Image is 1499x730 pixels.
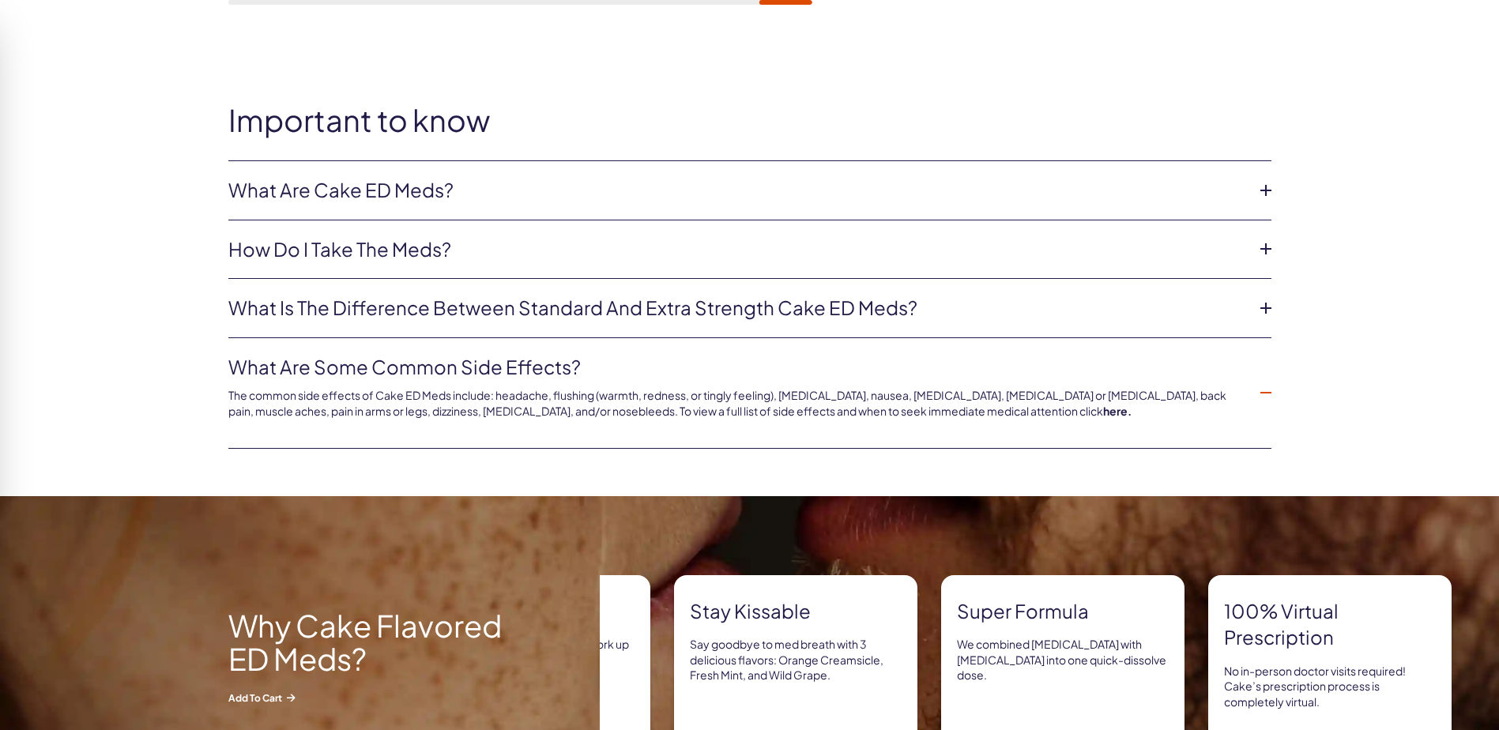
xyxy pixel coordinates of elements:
[690,598,902,625] strong: Stay Kissable
[228,177,1246,204] a: What are Cake ED Meds?
[957,598,1169,625] strong: Super formula
[228,103,1271,137] h2: Important to know
[228,236,1246,263] a: How do I take the meds?
[1224,598,1436,651] strong: 100% virtual prescription
[228,609,513,675] h2: Why Cake Flavored ED Meds?
[228,690,513,704] span: Add to Cart
[1224,664,1436,710] p: No in-person doctor visits required! Cake’s prescription process is completely virtual.
[228,354,1246,381] a: What are some common side effects?
[1103,404,1132,418] a: here.
[228,388,1246,419] p: The common side effects of Cake ED Meds include: headache, flushing (warmth, redness, or tingly f...
[228,295,1246,322] a: What is the difference between Standard and Extra Strength Cake ED meds?
[957,637,1169,683] p: We combined [MEDICAL_DATA] with [MEDICAL_DATA] into one quick-dissolve dose.
[690,637,902,683] p: Say goodbye to med breath with 3 delicious flavors: Orange Creamsicle, Fresh Mint, and Wild Grape.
